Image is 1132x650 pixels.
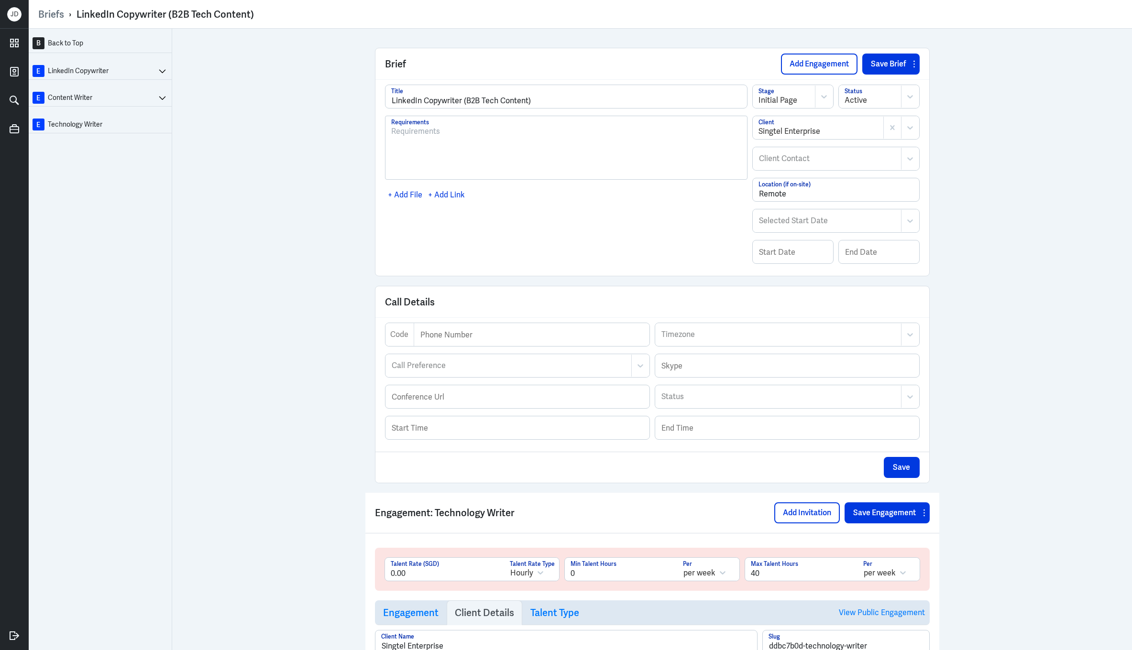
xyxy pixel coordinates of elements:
div: Brief [375,48,929,79]
div: E [33,92,44,104]
input: Phone Number [414,323,649,346]
a: EContent Writer [33,92,156,104]
input: Skype [655,354,919,377]
a: ELinkedIn Copywriter [33,65,156,77]
h3: Client Details [455,607,514,618]
div: + Add File [385,187,426,203]
button: Save Brief [862,54,909,75]
div: B [33,37,44,49]
p: › [64,8,77,21]
button: Save Engagement [845,502,919,523]
div: E [33,65,44,77]
button: Add Invitation [774,502,840,523]
button: Add Engagement [781,54,857,75]
a: BBack to Top [29,33,172,53]
input: Conference Url [385,385,649,408]
input: Min Talent Hours [565,558,677,581]
h3: Engagement: Technology Writer [375,507,774,519]
input: End Date [839,240,919,263]
input: End Time [655,416,919,439]
a: ETechnology Writer [33,119,168,130]
input: Start Date [753,240,833,263]
input: Max Talent Hours [745,558,857,581]
a: View Public Engagement [839,600,925,625]
a: Briefs [38,8,64,21]
input: Talent Rate (SGD) [385,558,505,581]
h3: Engagement [383,607,439,618]
div: + Add Link [426,187,467,203]
div: J D [7,7,22,22]
h3: Talent Type [530,607,579,618]
input: Location (if on-site) [753,178,919,201]
input: Title [385,85,747,108]
div: E [33,119,44,130]
button: Save [884,457,920,478]
div: LinkedIn Copywriter (B2B Tech Content) [77,8,254,21]
div: Call Details [375,286,929,317]
input: Start Time [385,416,649,439]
